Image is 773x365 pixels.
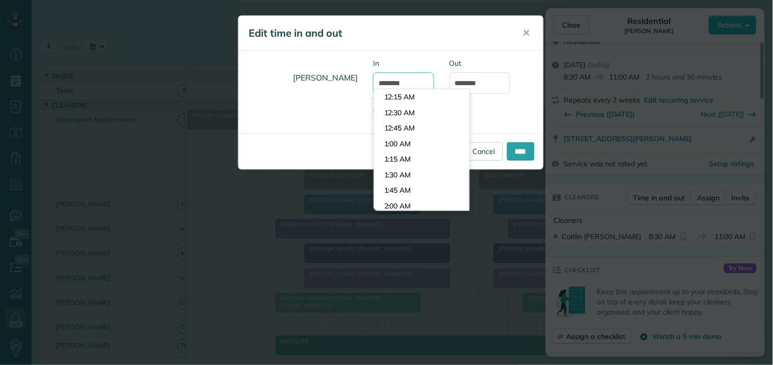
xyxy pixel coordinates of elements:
[374,151,469,167] li: 1:15 AM
[249,26,509,40] h5: Edit time in and out
[464,142,503,161] a: Cancel
[374,89,469,105] li: 12:15 AM
[523,27,530,39] span: ✕
[374,105,469,121] li: 12:30 AM
[449,58,511,68] label: Out
[374,120,469,136] li: 12:45 AM
[374,136,469,152] li: 1:00 AM
[374,182,469,198] li: 1:45 AM
[373,58,434,68] label: In
[374,167,469,183] li: 1:30 AM
[246,63,358,92] h4: [PERSON_NAME]
[374,198,469,214] li: 2:00 AM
